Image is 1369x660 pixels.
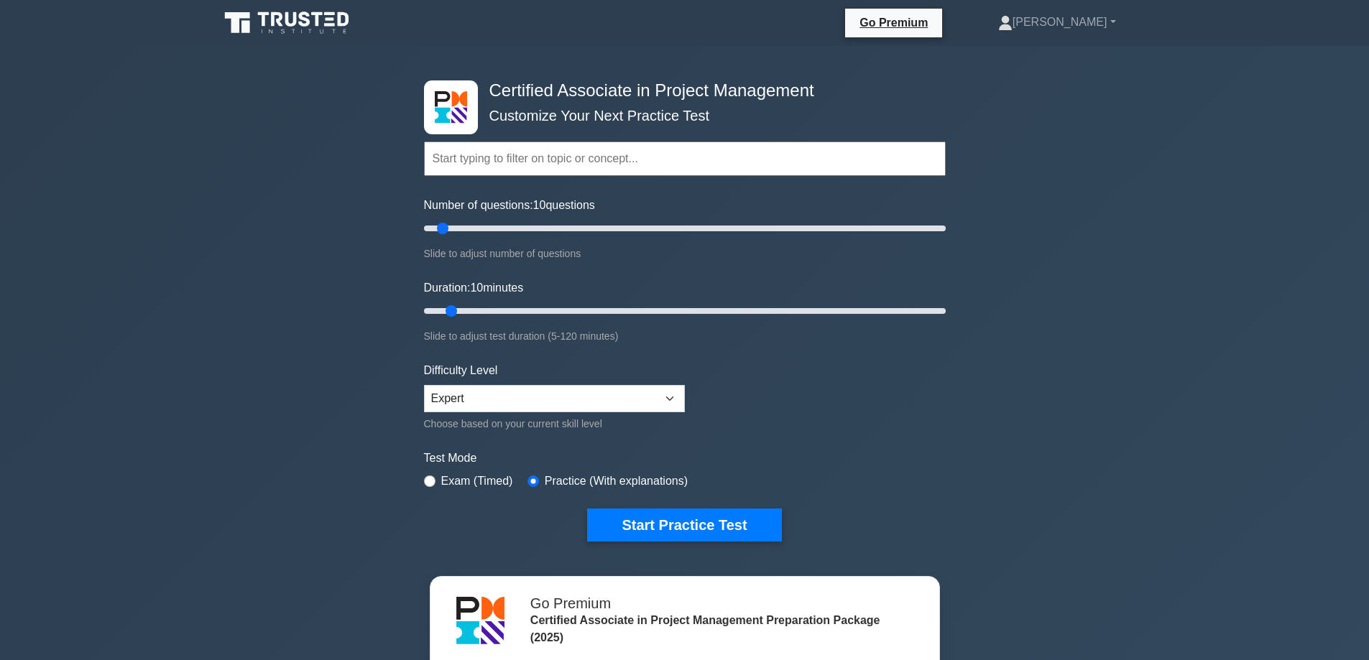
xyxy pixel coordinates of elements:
button: Start Practice Test [587,508,781,542]
a: Go Premium [851,14,936,32]
span: 10 [533,199,546,211]
div: Choose based on your current skill level [424,415,685,432]
h4: Certified Associate in Project Management [484,80,875,101]
label: Difficulty Level [424,362,498,379]
label: Exam (Timed) [441,473,513,490]
input: Start typing to filter on topic or concept... [424,141,946,176]
div: Slide to adjust number of questions [424,245,946,262]
label: Number of questions: questions [424,197,595,214]
label: Practice (With explanations) [545,473,688,490]
label: Duration: minutes [424,279,524,297]
div: Slide to adjust test duration (5-120 minutes) [424,327,946,345]
span: 10 [470,282,483,294]
label: Test Mode [424,450,946,467]
a: [PERSON_NAME] [964,8,1151,37]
